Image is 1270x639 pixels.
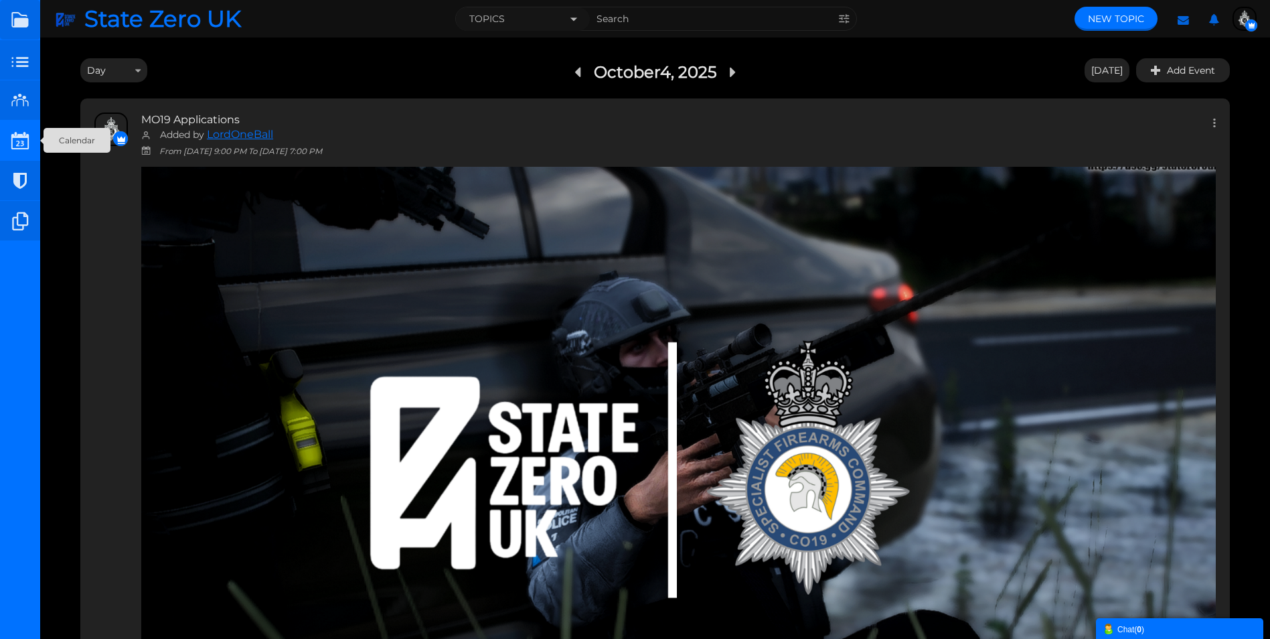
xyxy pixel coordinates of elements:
time: 11/10/25 7:00 PM [259,146,322,156]
img: logo1-removebg-preview.png [1234,8,1255,29]
span: State Zero UK [84,7,251,31]
span: Topics [469,12,505,26]
span: From [159,146,181,156]
span: Added by [160,129,204,141]
span: , [671,62,674,82]
input: Search [590,7,832,30]
a: New Topic [1075,7,1158,31]
strong: MO19 Applications [141,113,240,126]
span: Calendar [44,128,110,153]
a: [DATE] [1085,58,1129,82]
span: ( ) [1134,625,1144,634]
a: 4 [587,58,724,87]
div: Chat [1103,622,1257,636]
span: New Topic [1088,13,1144,25]
button: Topics [456,7,590,31]
strong: 0 [1137,625,1141,634]
time: 04/10/25 9:00 PM [183,146,246,156]
span: October [594,62,660,82]
a: State Zero UK [54,7,251,31]
span: 2025 [678,62,717,82]
a: LordOneBall [207,128,273,141]
img: image-removebg-preview.png [54,7,84,31]
img: logo1-removebg-preview.png [96,114,127,145]
span: To [248,146,257,156]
